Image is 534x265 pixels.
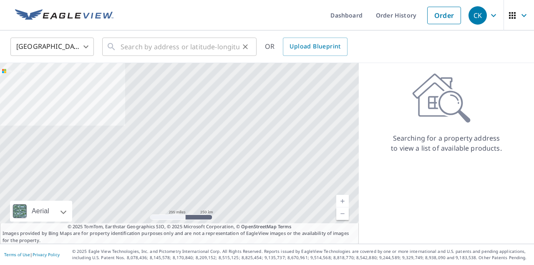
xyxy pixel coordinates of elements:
a: Terms [278,223,292,230]
div: Aerial [29,201,52,222]
div: OR [265,38,348,56]
a: Current Level 5, Zoom In [336,195,349,207]
a: Upload Blueprint [283,38,347,56]
a: Privacy Policy [33,252,60,257]
div: CK [469,6,487,25]
p: © 2025 Eagle View Technologies, Inc. and Pictometry International Corp. All Rights Reserved. Repo... [72,248,530,261]
span: Upload Blueprint [290,41,340,52]
a: Order [427,7,461,24]
div: Aerial [10,201,72,222]
button: Clear [239,41,251,53]
span: © 2025 TomTom, Earthstar Geographics SIO, © 2025 Microsoft Corporation, © [68,223,292,230]
p: Searching for a property address to view a list of available products. [390,133,502,153]
div: [GEOGRAPHIC_DATA] [10,35,94,58]
a: Current Level 5, Zoom Out [336,207,349,220]
input: Search by address or latitude-longitude [121,35,239,58]
a: OpenStreetMap [241,223,276,230]
img: EV Logo [15,9,113,22]
p: | [4,252,60,257]
a: Terms of Use [4,252,30,257]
